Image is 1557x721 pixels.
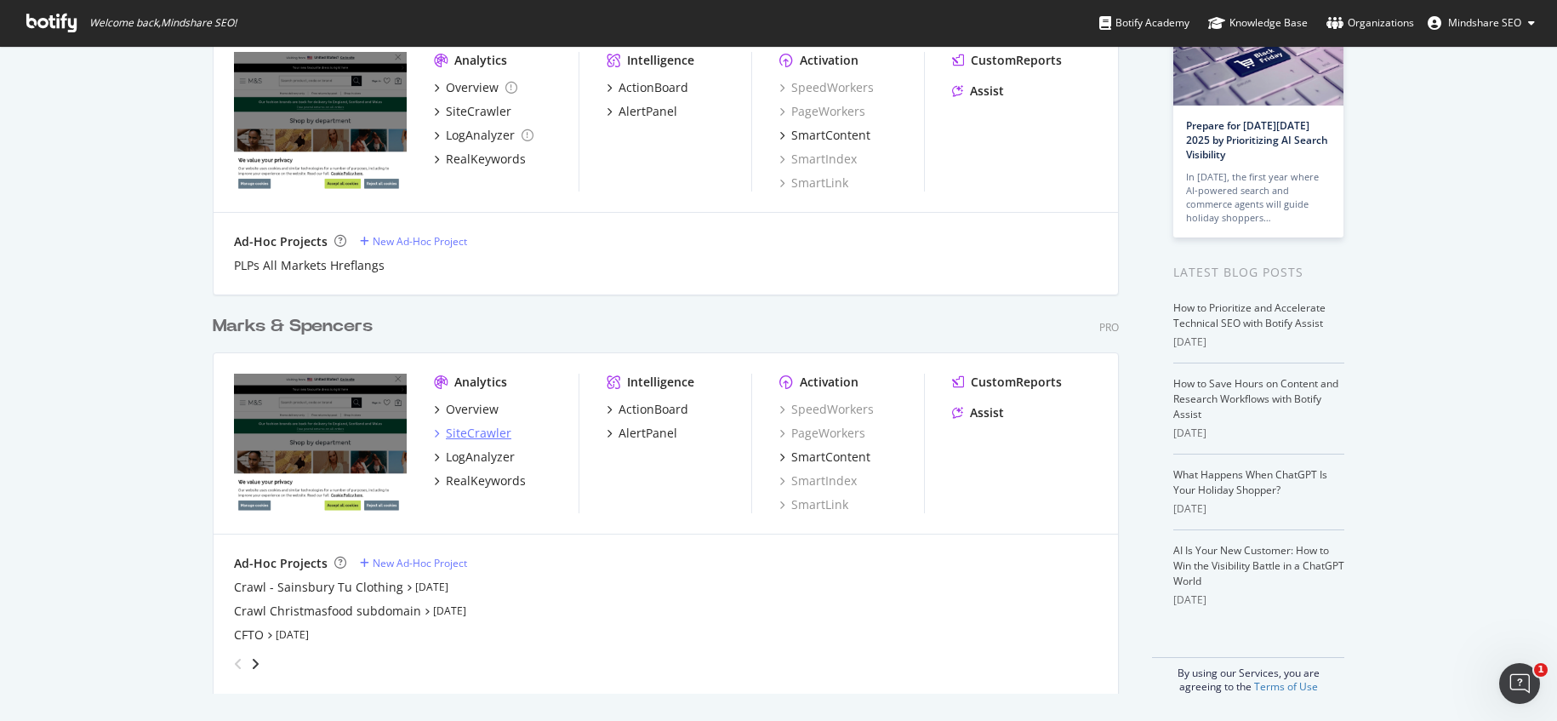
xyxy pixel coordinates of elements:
div: New Ad-Hoc Project [373,234,467,249]
a: AI Is Your New Customer: How to Win the Visibility Battle in a ChatGPT World [1173,543,1344,588]
a: ActionBoard [607,79,688,96]
div: Botify Academy [1099,14,1189,31]
a: SiteCrawler [434,425,511,442]
div: [DATE] [1173,426,1344,441]
div: Organizations [1326,14,1414,31]
a: AlertPanel [607,103,677,120]
a: SmartIndex [779,151,857,168]
a: RealKeywords [434,151,526,168]
a: New Ad-Hoc Project [360,556,467,570]
img: www.marksandspencer.com [234,52,407,190]
span: Welcome back, Mindshare SEO ! [89,16,237,30]
a: SpeedWorkers [779,79,874,96]
span: 1 [1534,663,1548,677]
a: [DATE] [433,604,466,618]
div: CustomReports [971,52,1062,69]
div: Overview [446,79,499,96]
div: CustomReports [971,374,1062,391]
div: angle-right [249,655,261,672]
div: Overview [446,401,499,418]
div: AlertPanel [619,103,677,120]
div: AlertPanel [619,425,677,442]
a: How to Prioritize and Accelerate Technical SEO with Botify Assist [1173,300,1326,330]
a: CustomReports [952,52,1062,69]
div: [DATE] [1173,592,1344,608]
div: angle-left [227,650,249,678]
a: How to Save Hours on Content and Research Workflows with Botify Assist [1173,376,1338,421]
span: Mindshare SEO [1448,15,1521,30]
div: Intelligence [627,52,694,69]
div: LogAnalyzer [446,127,515,144]
a: Crawl Christmasfood subdomain [234,603,421,620]
div: In [DATE], the first year where AI-powered search and commerce agents will guide holiday shoppers… [1186,170,1331,225]
a: SmartContent [779,449,870,466]
div: SmartContent [791,449,870,466]
a: CustomReports [952,374,1062,391]
a: SmartLink [779,175,848,192]
a: Crawl - Sainsbury Tu Clothing [234,579,403,596]
a: [DATE] [415,580,448,594]
a: Marks & Spencers [213,314,379,339]
a: PageWorkers [779,425,865,442]
img: www.marksandspencer.com/ [234,374,407,512]
div: [DATE] [1173,501,1344,517]
div: Ad-Hoc Projects [234,233,328,250]
a: ActionBoard [607,401,688,418]
div: Assist [970,83,1004,100]
div: By using our Services, you are agreeing to the [1152,657,1344,694]
a: RealKeywords [434,472,526,489]
a: SpeedWorkers [779,401,874,418]
a: Assist [952,83,1004,100]
a: Terms of Use [1254,679,1318,694]
a: SmartContent [779,127,870,144]
div: RealKeywords [446,151,526,168]
div: New Ad-Hoc Project [373,556,467,570]
a: AlertPanel [607,425,677,442]
div: ActionBoard [619,401,688,418]
div: [DATE] [1173,335,1344,350]
div: Analytics [454,374,507,391]
div: Knowledge Base [1208,14,1308,31]
div: SiteCrawler [446,425,511,442]
a: SiteCrawler [434,103,511,120]
img: Prepare for Black Friday 2025 by Prioritizing AI Search Visibility [1173,16,1343,106]
a: SmartIndex [779,472,857,489]
div: Marks & Spencers [213,314,373,339]
a: CFTO [234,627,264,644]
a: What Happens When ChatGPT Is Your Holiday Shopper? [1173,467,1327,497]
a: Assist [952,404,1004,421]
div: Intelligence [627,374,694,391]
div: Assist [970,404,1004,421]
div: Ad-Hoc Projects [234,555,328,572]
a: PLPs All Markets Hreflangs [234,257,385,274]
div: Activation [800,374,858,391]
div: Activation [800,52,858,69]
a: Prepare for [DATE][DATE] 2025 by Prioritizing AI Search Visibility [1186,118,1328,162]
button: Mindshare SEO [1414,9,1548,37]
a: SmartLink [779,496,848,513]
div: Analytics [454,52,507,69]
a: Overview [434,79,517,96]
div: ActionBoard [619,79,688,96]
div: Latest Blog Posts [1173,263,1344,282]
a: PageWorkers [779,103,865,120]
a: Overview [434,401,499,418]
div: LogAnalyzer [446,449,515,466]
div: SiteCrawler [446,103,511,120]
div: Pro [1099,320,1119,335]
a: [DATE] [276,627,309,642]
div: RealKeywords [446,472,526,489]
div: SmartContent [791,127,870,144]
